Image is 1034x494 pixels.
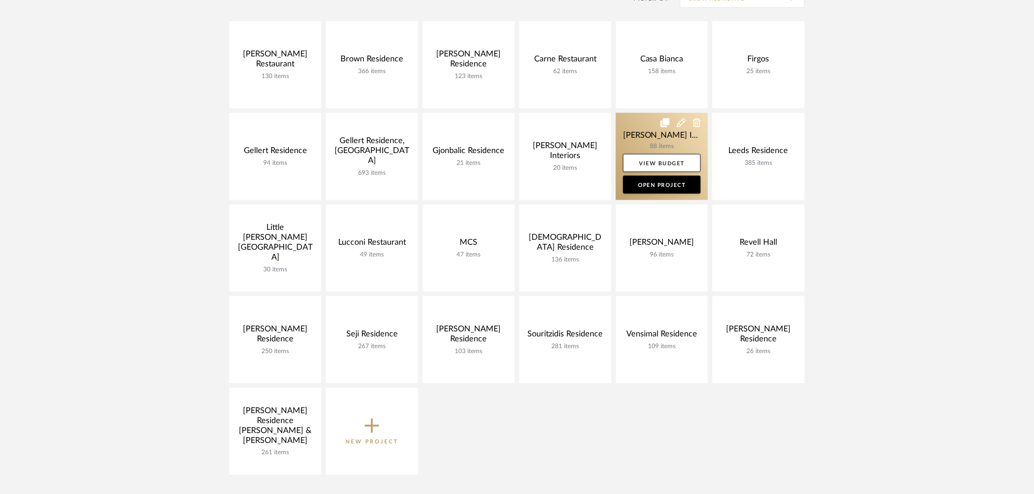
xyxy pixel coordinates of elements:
[526,164,604,172] div: 20 items
[237,49,314,73] div: [PERSON_NAME] Restaurant
[526,343,604,350] div: 281 items
[237,146,314,159] div: Gellert Residence
[237,159,314,167] div: 94 items
[237,73,314,80] div: 130 items
[333,136,411,169] div: Gellert Residence, [GEOGRAPHIC_DATA]
[526,141,604,164] div: [PERSON_NAME] Interiors
[720,324,797,348] div: [PERSON_NAME] Residence
[237,449,314,457] div: 261 items
[720,348,797,355] div: 26 items
[720,54,797,68] div: Firgos
[623,154,701,172] a: View Budget
[720,238,797,251] div: Revell Hall
[333,251,411,259] div: 49 items
[333,169,411,177] div: 693 items
[430,251,508,259] div: 47 items
[237,223,314,266] div: Little [PERSON_NAME][GEOGRAPHIC_DATA]
[333,68,411,75] div: 366 items
[720,68,797,75] div: 25 items
[333,329,411,343] div: Seji Residence
[526,54,604,68] div: Carne Restaurant
[430,49,508,73] div: [PERSON_NAME] Residence
[526,256,604,264] div: 136 items
[333,54,411,68] div: Brown Residence
[623,54,701,68] div: Casa Bianca
[237,266,314,274] div: 30 items
[326,388,418,475] button: New Project
[237,406,314,449] div: [PERSON_NAME] Residence [PERSON_NAME] & [PERSON_NAME]
[430,324,508,348] div: [PERSON_NAME] Residence
[237,348,314,355] div: 250 items
[430,73,508,80] div: 123 items
[720,251,797,259] div: 72 items
[333,343,411,350] div: 267 items
[623,329,701,343] div: Vensimal Residence
[333,238,411,251] div: Lucconi Restaurant
[430,159,508,167] div: 21 items
[430,238,508,251] div: MCS
[623,68,701,75] div: 158 items
[526,68,604,75] div: 62 items
[237,324,314,348] div: [PERSON_NAME] Residence
[526,329,604,343] div: Souritzidis Residence
[430,348,508,355] div: 103 items
[526,233,604,256] div: [DEMOGRAPHIC_DATA] Residence
[623,176,701,194] a: Open Project
[346,437,399,446] p: New Project
[623,238,701,251] div: [PERSON_NAME]
[720,159,797,167] div: 385 items
[430,146,508,159] div: Gjonbalic Residence
[623,343,701,350] div: 109 items
[720,146,797,159] div: Leeds Residence
[623,251,701,259] div: 96 items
